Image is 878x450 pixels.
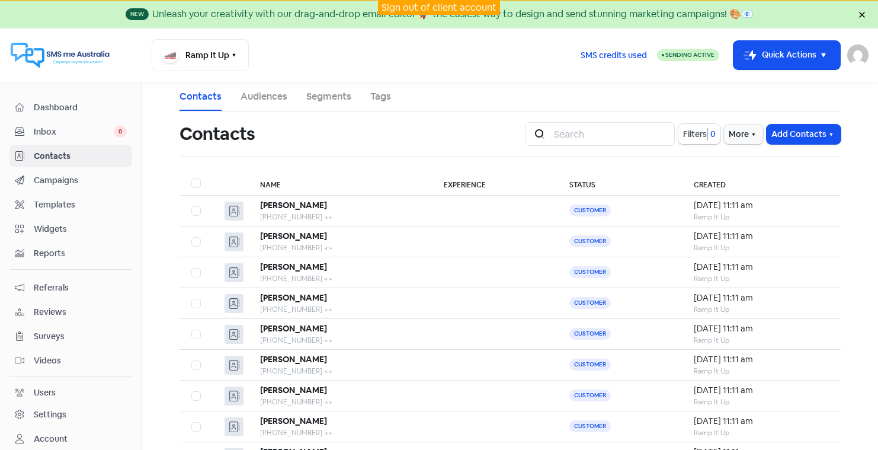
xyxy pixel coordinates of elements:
span: Customer [569,235,611,247]
span: Customer [569,420,611,432]
th: Experience [432,171,557,196]
button: Quick Actions [733,41,840,69]
th: Name [248,171,432,196]
th: Status [557,171,682,196]
a: Reviews [9,301,132,323]
div: Account [34,433,68,445]
h1: Contacts [180,115,255,153]
button: Ramp It Up [152,39,249,71]
div: [PHONE_NUMBER] <> [260,304,420,315]
div: Ramp It Up [694,366,829,376]
b: [PERSON_NAME] [260,354,327,365]
div: [DATE] 11:11 am [694,384,829,397]
div: [DATE] 11:11 am [694,199,829,212]
span: Templates [34,199,127,211]
input: Search [547,122,675,146]
div: [PHONE_NUMBER] <> [260,366,420,376]
div: [DATE] 11:11 am [694,261,829,273]
a: Surveys [9,325,132,347]
a: Sending Active [657,48,719,62]
a: Widgets [9,218,132,240]
a: SMS credits used [571,48,657,60]
span: Sending Active [665,51,714,59]
span: Contacts [34,150,127,162]
div: [PHONE_NUMBER] <> [260,212,420,222]
div: [DATE] 11:11 am [694,323,829,335]
b: [PERSON_NAME] [260,261,327,272]
span: 0 [114,126,127,138]
a: Contacts [9,145,132,167]
div: Ramp It Up [694,427,829,438]
a: Templates [9,194,132,216]
div: Settings [34,408,66,421]
span: Reports [34,247,127,260]
span: Customer [569,390,611,401]
div: [PHONE_NUMBER] <> [260,335,420,346]
img: User [847,44,869,66]
span: SMS credits used [581,49,647,62]
div: [PHONE_NUMBER] <> [260,242,420,253]
div: [DATE] 11:11 am [694,230,829,242]
a: Campaigns [9,170,132,192]
div: Ramp It Up [694,212,829,222]
div: [PHONE_NUMBER] <> [260,397,420,407]
span: Customer [569,328,611,340]
span: Inbox [34,126,114,138]
span: Surveys [34,330,127,343]
span: Filters [683,128,707,141]
a: Users [9,382,132,404]
button: More [724,125,763,144]
span: Referrals [34,282,127,294]
span: Customer [569,266,611,278]
a: Videos [9,350,132,372]
span: Customer [569,205,611,216]
div: Ramp It Up [694,335,829,346]
span: 0 [708,128,716,141]
button: Add Contacts [767,125,841,144]
a: Contacts [180,90,222,104]
b: [PERSON_NAME] [260,200,327,210]
a: Account [9,428,132,450]
th: Created [682,171,841,196]
a: Audiences [241,90,287,104]
b: [PERSON_NAME] [260,292,327,303]
div: Ramp It Up [694,242,829,253]
b: [PERSON_NAME] [260,416,327,426]
b: [PERSON_NAME] [260,385,327,395]
div: Ramp It Up [694,397,829,407]
b: [PERSON_NAME] [260,231,327,241]
div: [DATE] 11:11 am [694,415,829,427]
span: Widgets [34,223,127,235]
div: Ramp It Up [694,273,829,284]
a: Segments [306,90,351,104]
div: Users [34,387,56,399]
div: Ramp It Up [694,304,829,315]
a: Reports [9,242,132,264]
span: Videos [34,355,127,367]
div: [DATE] 11:11 am [694,292,829,304]
span: Customer [569,297,611,309]
a: Sign out of client account [382,1,496,14]
div: [PHONE_NUMBER] <> [260,427,420,438]
span: Dashboard [34,101,127,114]
b: [PERSON_NAME] [260,323,327,334]
a: Referrals [9,277,132,299]
button: Filters0 [678,124,720,144]
span: Reviews [34,306,127,318]
a: Inbox 0 [9,121,132,143]
div: [PHONE_NUMBER] <> [260,273,420,284]
span: Campaigns [34,174,127,187]
a: Tags [370,90,391,104]
a: Settings [9,404,132,426]
div: [DATE] 11:11 am [694,353,829,366]
span: Customer [569,359,611,371]
a: Dashboard [9,97,132,119]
